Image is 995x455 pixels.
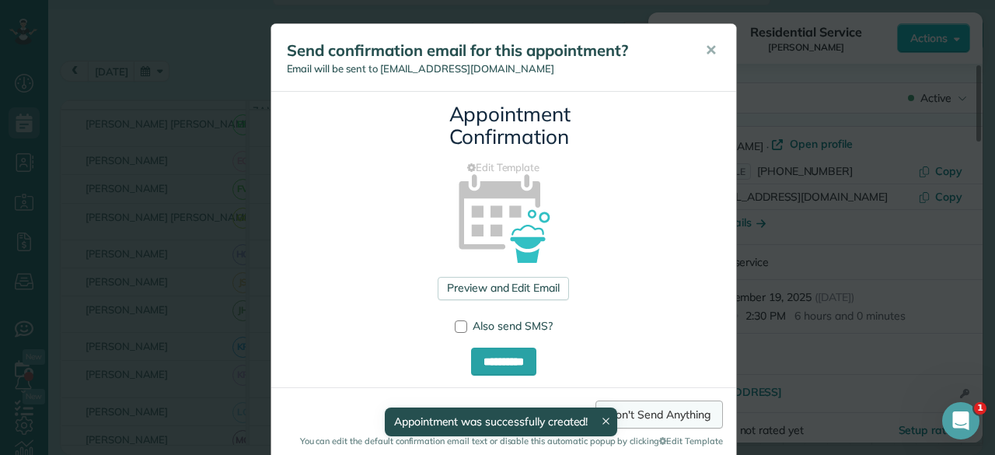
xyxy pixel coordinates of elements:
span: 1 [974,402,986,415]
a: Preview and Edit Email [438,277,569,300]
div: Appointment was successfully created! [385,408,618,436]
a: Edit Template [283,160,724,175]
a: Don't Send Anything [595,401,722,429]
iframe: Intercom live chat [942,402,979,439]
h3: Appointment Confirmation [449,103,558,148]
span: Email will be sent to [EMAIL_ADDRESS][DOMAIN_NAME] [287,62,554,75]
span: Also send SMS? [473,319,553,333]
img: appointment_confirmation_icon-141e34405f88b12ade42628e8c248340957700ab75a12ae832a8710e9b578dc5.png [434,147,573,286]
h5: Send confirmation email for this appointment? [287,40,683,61]
span: ✕ [705,41,717,59]
small: You can edit the default confirmation email text or disable this automatic popup by clicking Edit... [285,435,723,447]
